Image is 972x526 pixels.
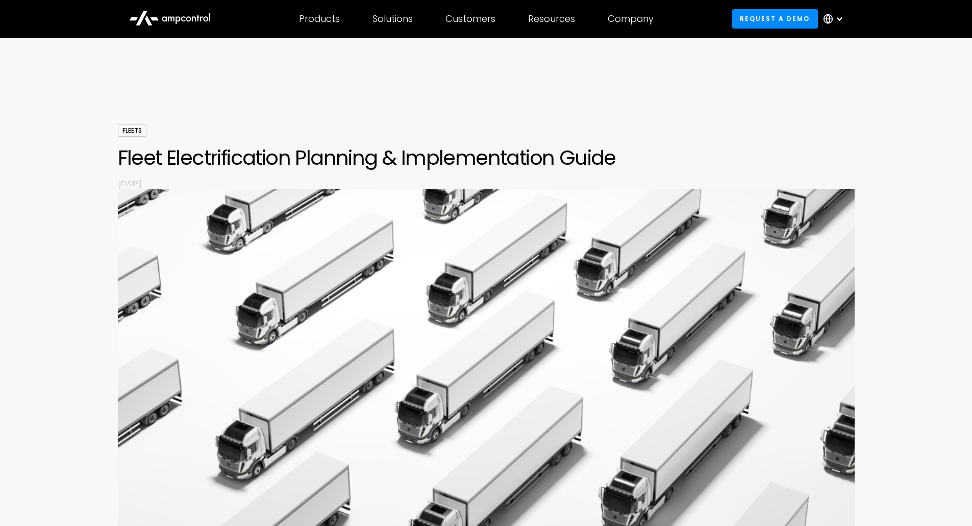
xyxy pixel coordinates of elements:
[445,13,495,24] div: Customers
[299,13,340,24] div: Products
[528,13,575,24] div: Resources
[118,178,855,189] p: [DATE]
[732,9,818,28] a: Request a demo
[608,13,654,24] div: Company
[118,124,146,137] div: Fleets
[372,13,413,24] div: Solutions
[118,145,855,170] h1: Fleet Electrification Planning & Implementation Guide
